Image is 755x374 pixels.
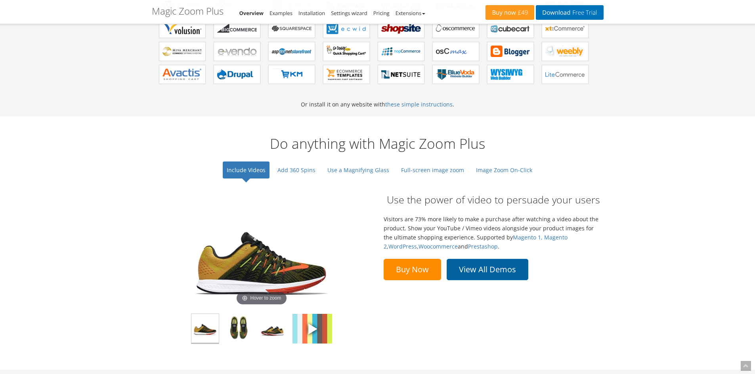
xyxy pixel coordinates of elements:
[373,9,390,17] a: Pricing
[468,243,498,250] a: Prestashop
[270,9,292,17] a: Examples
[327,46,366,57] b: Magic Zoom Plus for GoDaddy Shopping Cart
[436,46,476,57] b: Magic Zoom Plus for osCMax
[182,197,341,308] img: Magic Zoom Plus
[419,243,458,250] a: Woocommerce
[292,314,332,344] img: Magic Zoom Plus
[225,314,252,344] img: Magic Zoom Plus
[159,42,206,61] a: Magic Zoom Plus for Miva Merchant
[268,19,315,38] a: Magic Zoom Plus for Squarespace
[436,23,476,34] b: Magic Zoom Plus for osCommerce
[432,42,479,61] a: Magic Zoom Plus for osCMax
[542,19,589,38] a: Magic Zoom Plus for xt:Commerce
[388,243,417,250] a: WordPress
[298,9,325,17] a: Installation
[214,19,260,38] a: Magic Zoom Plus for Bigcommerce
[491,68,530,80] b: Magic Zoom Plus for WYSIWYG
[259,314,286,344] img: Magic Zoom Plus
[217,23,257,34] b: Magic Zoom Plus for Bigcommerce
[378,42,424,61] a: Magic Zoom Plus for nopCommerce
[542,42,589,61] a: Magic Zoom Plus for Weebly
[381,46,421,57] b: Magic Zoom Plus for nopCommerce
[272,68,312,80] b: Magic Zoom Plus for EKM
[323,65,370,84] a: Magic Zoom Plus for ecommerce Templates
[152,136,604,152] h2: Do anything with Magic Zoom Plus
[378,65,424,84] a: Magic Zoom Plus for NetSuite
[487,42,534,61] a: Magic Zoom Plus for Blogger
[491,46,530,57] b: Magic Zoom Plus for Blogger
[381,68,421,80] b: Magic Zoom Plus for NetSuite
[385,101,453,108] a: these simple instructions
[268,42,315,61] a: Magic Zoom Plus for AspDotNetStorefront
[516,9,528,16] span: £49
[432,19,479,38] a: Magic Zoom Plus for osCommerce
[378,19,424,38] a: Magic Zoom Plus for ShopSite
[327,23,366,34] b: Magic Zoom Plus for ECWID
[323,161,393,178] a: Use a Magnifying Glass
[542,65,589,84] a: Magic Zoom Plus for LiteCommerce
[268,65,315,84] a: Magic Zoom Plus for EKM
[545,23,585,34] b: Magic Zoom Plus for xt:Commerce
[323,42,370,61] a: Magic Zoom Plus for GoDaddy Shopping Cart
[214,65,260,84] a: Magic Zoom Plus for Drupal
[273,161,319,178] a: Add 360 Spins
[545,68,585,80] b: Magic Zoom Plus for LiteCommerce
[272,23,312,34] b: Magic Zoom Plus for Squarespace
[323,19,370,38] a: Magic Zoom Plus for ECWID
[396,9,425,17] a: Extensions
[447,259,528,280] a: View All Demos
[487,65,534,84] a: Magic Zoom Plus for WYSIWYG
[436,68,476,80] b: Magic Zoom Plus for BlueVoda
[570,9,597,16] span: Free Trial
[327,68,366,80] b: Magic Zoom Plus for ecommerce Templates
[384,259,441,280] a: Buy Now
[162,46,202,57] b: Magic Zoom Plus for Miva Merchant
[223,161,270,178] a: Include Videos
[191,314,219,344] img: Magic Zoom Plus
[472,161,536,178] a: Image Zoom On-Click
[152,6,224,16] h1: Magic Zoom Plus
[397,161,468,178] a: Full-screen image zoom
[536,5,603,20] a: DownloadFree Trial
[491,23,530,34] b: Magic Zoom Plus for CubeCart
[381,23,421,34] b: Magic Zoom Plus for ShopSite
[214,42,260,61] a: Magic Zoom Plus for e-vendo
[239,9,264,17] a: Overview
[272,46,312,57] b: Magic Zoom Plus for AspDotNetStorefront
[217,68,257,80] b: Magic Zoom Plus for Drupal
[485,5,534,20] a: Buy now£49
[487,19,534,38] a: Magic Zoom Plus for CubeCart
[432,65,479,84] a: Magic Zoom Plus for BlueVoda
[159,65,206,84] a: Magic Zoom Plus for Avactis
[162,68,202,80] b: Magic Zoom Plus for Avactis
[162,23,202,34] b: Magic Zoom Plus for Volusion
[159,19,206,38] a: Magic Zoom Plus for Volusion
[545,46,585,57] b: Magic Zoom Plus for Weebly
[182,197,341,308] a: Magic Zoom PlusHover to zoom
[331,9,367,17] a: Settings wizard
[384,193,604,207] h2: Use the power of video to persuade your users
[384,193,604,280] div: Visitors are 73% more likely to make a purchase after watching a video about the product. Show yo...
[217,46,257,57] b: Magic Zoom Plus for e-vendo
